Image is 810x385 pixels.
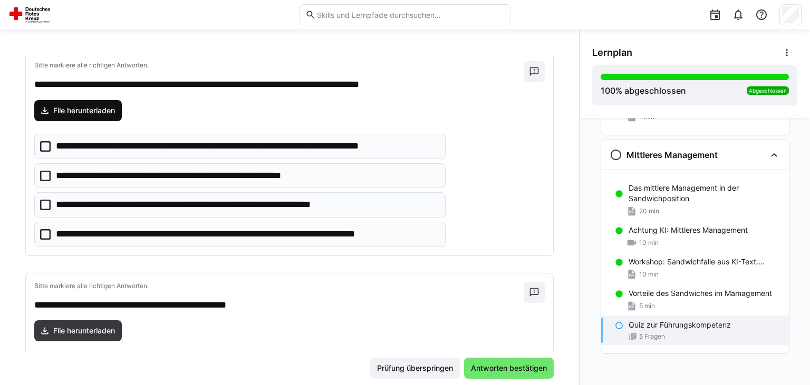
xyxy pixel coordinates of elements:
[626,150,718,160] h3: Mittleres Management
[639,332,665,341] span: 5 Fragen
[629,288,772,299] p: Vorteile des Sandwiches im Mamagement
[34,282,524,290] p: Bitte markiere alle richtigen Antworten.
[749,87,787,94] span: Abgeschlossen
[629,320,731,330] p: Quiz zur Führungskompetenz
[601,85,615,96] span: 100
[639,239,659,247] span: 10 min
[469,363,548,373] span: Antworten bestätigen
[464,358,554,379] button: Antworten bestätigen
[52,105,117,116] span: File herunterladen
[592,47,632,58] span: Lernplan
[629,256,765,267] p: Workshop: Sandwichfalle aus KI-Text....
[629,225,748,235] p: Achtung KI: Mittleres Management
[639,302,655,310] span: 5 min
[629,183,780,204] p: Das mittlere Management in der Sandwichposition
[34,320,122,341] a: File herunterladen
[601,84,686,97] div: % abgeschlossen
[639,270,659,279] span: 10 min
[370,358,460,379] button: Prüfung überspringen
[639,207,659,215] span: 20 min
[52,325,117,336] span: File herunterladen
[316,10,505,19] input: Skills und Lernpfade durchsuchen…
[375,363,455,373] span: Prüfung überspringen
[34,61,524,70] p: Bitte markiere alle richtigen Antworten.
[34,100,122,121] a: File herunterladen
